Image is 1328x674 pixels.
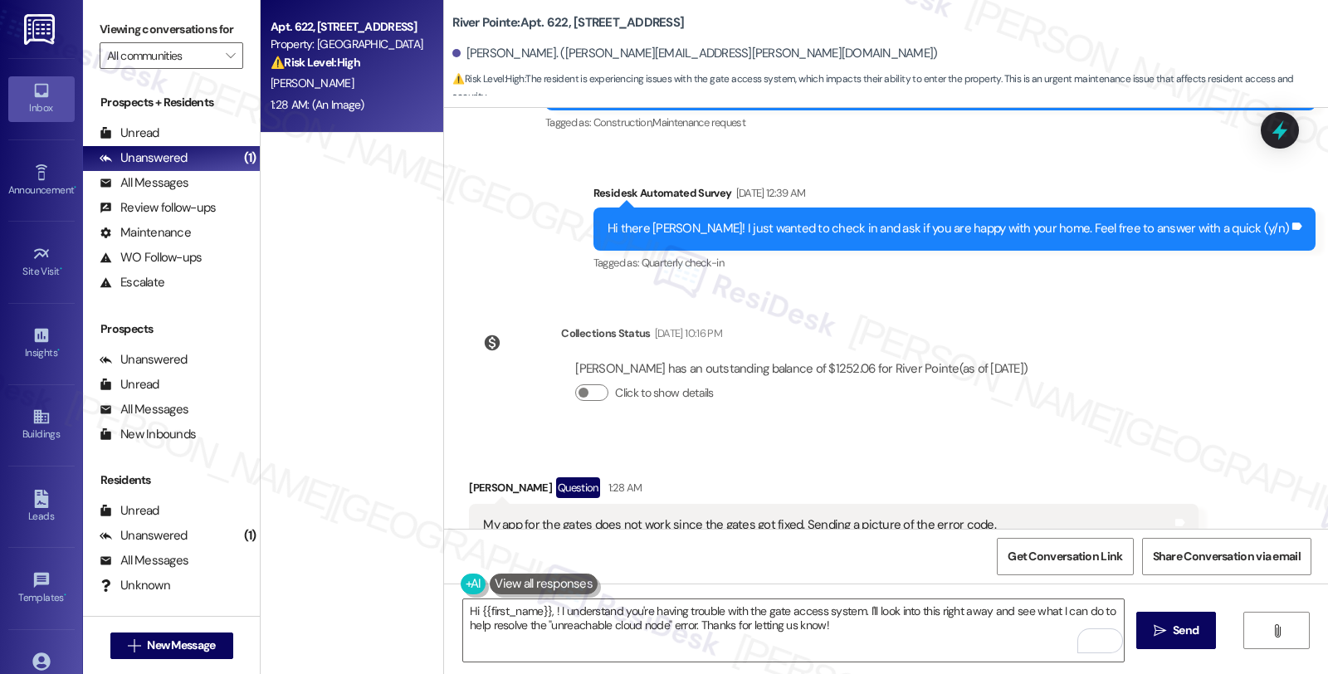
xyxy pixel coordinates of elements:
a: Leads [8,485,75,530]
span: • [60,263,62,275]
div: Apt. 622, [STREET_ADDRESS] [271,18,424,36]
div: Collections Status [561,325,650,342]
div: (1) [240,145,261,171]
div: Unanswered [100,149,188,167]
a: Inbox [8,76,75,121]
div: Unread [100,125,159,142]
div: [DATE] 12:39 AM [732,184,806,202]
span: • [57,344,60,356]
label: Click to show details [615,384,713,402]
input: All communities [107,42,217,69]
span: New Message [147,637,215,654]
a: Templates • [8,566,75,611]
div: Property: [GEOGRAPHIC_DATA] [271,36,424,53]
span: Share Conversation via email [1153,548,1301,565]
span: Send [1173,622,1199,639]
span: [PERSON_NAME] [271,76,354,90]
div: Hi there [PERSON_NAME]! I just wanted to check in and ask if you are happy with your home. Feel f... [608,220,1289,237]
div: Review follow-ups [100,199,216,217]
div: Residents [83,471,260,489]
div: (1) [240,523,261,549]
div: WO Follow-ups [100,249,202,266]
span: Get Conversation Link [1008,548,1122,565]
a: Insights • [8,321,75,366]
div: Unanswered [100,527,188,545]
div: Residesk Automated Survey [593,184,1316,208]
textarea: To enrich screen reader interactions, please activate Accessibility in Grammarly extension settings [463,599,1124,662]
div: All Messages [100,401,188,418]
a: Site Visit • [8,240,75,285]
span: • [64,589,66,601]
a: Buildings [8,403,75,447]
i:  [226,49,235,62]
button: New Message [110,632,233,659]
label: Viewing conversations for [100,17,243,42]
div: My app for the gates does not work since the gates got fixed. Sending a picture of the error code... [483,516,1172,552]
div: Tagged as: [593,251,1316,275]
div: 1:28 AM [604,479,642,496]
div: Prospects + Residents [83,94,260,111]
div: [DATE] 10:16 PM [651,325,722,342]
div: Prospects [83,320,260,338]
span: : The resident is experiencing issues with the gate access system, which impacts their ability to... [452,71,1328,106]
b: River Pointe: Apt. 622, [STREET_ADDRESS] [452,14,684,32]
strong: ⚠️ Risk Level: High [271,55,360,70]
div: [PERSON_NAME] [469,477,1199,504]
i:  [1154,624,1166,637]
div: Maintenance [100,224,191,242]
div: New Inbounds [100,426,196,443]
div: [PERSON_NAME] has an outstanding balance of $1252.06 for River Pointe (as of [DATE]) [575,360,1028,378]
span: Quarterly check-in [642,256,724,270]
i:  [1271,624,1283,637]
div: Unknown [100,577,170,594]
div: All Messages [100,174,188,192]
div: Question [556,477,600,498]
button: Get Conversation Link [997,538,1133,575]
button: Share Conversation via email [1142,538,1311,575]
div: Unread [100,502,159,520]
strong: ⚠️ Risk Level: High [452,72,524,85]
div: [PERSON_NAME]. ([PERSON_NAME][EMAIL_ADDRESS][PERSON_NAME][DOMAIN_NAME]) [452,45,937,62]
div: Tagged as: [545,110,1316,134]
span: Construction , [593,115,653,129]
img: ResiDesk Logo [24,14,58,45]
i:  [128,639,140,652]
div: Escalate [100,274,164,291]
div: All Messages [100,552,188,569]
button: Send [1136,612,1217,649]
div: 1:28 AM: (An Image) [271,97,364,112]
div: Unanswered [100,351,188,369]
div: Unread [100,376,159,393]
span: Maintenance request [652,115,745,129]
span: • [74,182,76,193]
